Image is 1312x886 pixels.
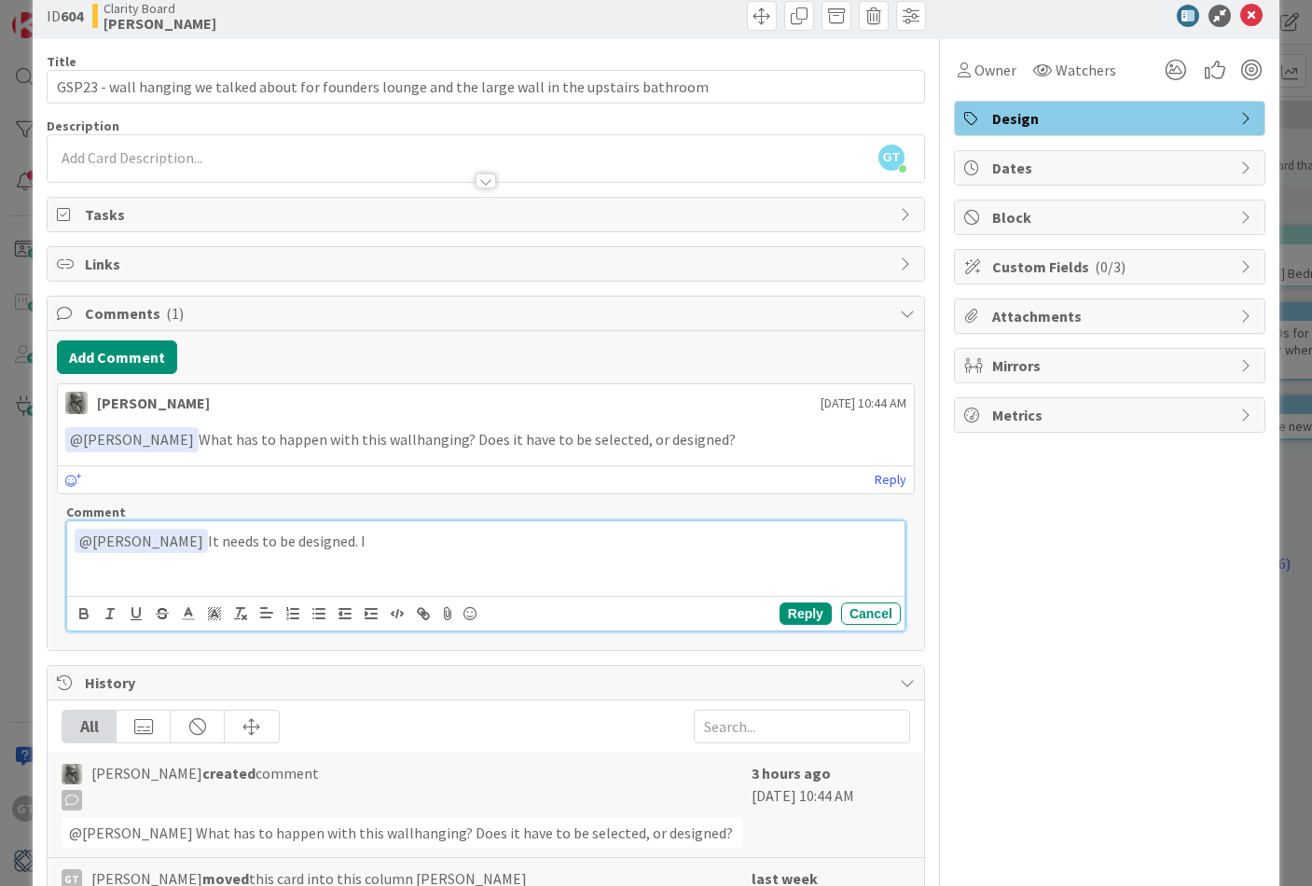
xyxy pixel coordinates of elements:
span: Attachments [992,305,1231,327]
b: 3 hours ago [752,764,831,782]
span: Tasks [85,203,891,226]
span: Links [85,253,891,275]
b: 604 [61,7,83,25]
div: [PERSON_NAME] [97,392,210,414]
button: Reply [780,602,832,625]
span: Owner [974,59,1016,81]
div: All [62,711,117,742]
span: Comment [66,504,126,520]
img: PA [65,392,88,414]
span: @ [79,532,92,550]
span: @ [70,430,83,449]
p: It needs to be designed. I [75,529,897,554]
span: [PERSON_NAME] [70,430,194,449]
div: [DATE] 10:44 AM [752,762,910,848]
b: created [202,764,255,782]
button: Cancel [841,602,901,625]
span: Metrics [992,404,1231,426]
span: [DATE] 10:44 AM [821,394,906,413]
span: [PERSON_NAME] comment [91,762,319,810]
span: Comments [85,302,891,325]
input: Search... [694,710,910,743]
span: [PERSON_NAME] [79,532,203,550]
button: Add Comment [57,340,177,374]
span: Custom Fields [992,256,1231,278]
span: Watchers [1056,59,1116,81]
span: Description [47,118,119,134]
span: Dates [992,157,1231,179]
span: ( 1 ) [166,304,184,323]
a: Reply [875,468,906,491]
span: ( 0/3 ) [1095,257,1126,276]
span: Mirrors [992,354,1231,377]
label: Title [47,53,76,70]
span: ID [47,5,83,27]
span: Block [992,206,1231,228]
div: @[PERSON_NAME]﻿ What has to happen with this wallhanging? Does it have to be selected, or designed? [62,818,742,848]
span: Design [992,107,1231,130]
img: PA [62,764,82,784]
span: History [85,671,891,694]
p: What has to happen with this wallhanging? Does it have to be selected, or designed? [65,427,906,452]
span: Clarity Board [104,1,216,16]
span: GT [878,145,905,171]
input: type card name here... [47,70,925,104]
b: [PERSON_NAME] [104,16,216,31]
